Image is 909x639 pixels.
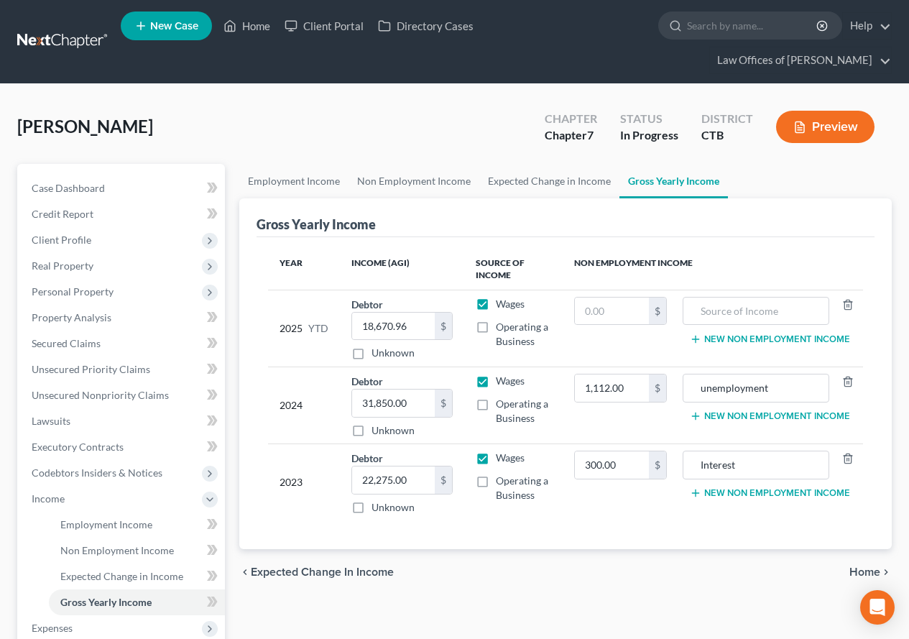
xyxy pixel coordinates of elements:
span: Employment Income [60,518,152,530]
a: Law Offices of [PERSON_NAME] [710,47,891,73]
label: Unknown [372,346,415,360]
span: Operating a Business [496,474,548,501]
span: Case Dashboard [32,182,105,194]
span: Client Profile [32,234,91,246]
span: Operating a Business [496,321,548,347]
a: Client Portal [277,13,371,39]
span: Secured Claims [32,337,101,349]
a: Unsecured Priority Claims [20,357,225,382]
span: Credit Report [32,208,93,220]
input: Source of Income [691,451,821,479]
span: Expected Change in Income [251,566,394,578]
a: Gross Yearly Income [619,164,728,198]
a: Gross Yearly Income [49,589,225,615]
input: Source of Income [691,374,821,402]
a: Executory Contracts [20,434,225,460]
i: chevron_left [239,566,251,578]
th: Income (AGI) [340,249,463,290]
div: $ [435,466,452,494]
div: $ [435,313,452,340]
span: Unsecured Nonpriority Claims [32,389,169,401]
a: Unsecured Nonpriority Claims [20,382,225,408]
div: Open Intercom Messenger [860,590,895,625]
a: Expected Change in Income [49,564,225,589]
span: Gross Yearly Income [60,596,152,608]
input: Source of Income [691,298,821,325]
div: $ [435,390,452,417]
a: Case Dashboard [20,175,225,201]
a: Home [216,13,277,39]
span: Expected Change in Income [60,570,183,582]
div: 2025 [280,297,328,361]
button: Home chevron_right [849,566,892,578]
a: Credit Report [20,201,225,227]
input: 0.00 [575,451,649,479]
span: Property Analysis [32,311,111,323]
input: 0.00 [352,466,434,494]
th: Source of Income [464,249,563,290]
div: Chapter [545,111,597,127]
span: Non Employment Income [60,544,174,556]
span: New Case [150,21,198,32]
span: Income [32,492,65,505]
div: Status [620,111,678,127]
a: Lawsuits [20,408,225,434]
a: Expected Change in Income [479,164,619,198]
a: Non Employment Income [349,164,479,198]
label: Debtor [351,451,383,466]
div: $ [649,451,666,479]
label: Debtor [351,297,383,312]
span: Executory Contracts [32,441,124,453]
div: Chapter [545,127,597,144]
div: In Progress [620,127,678,144]
span: Lawsuits [32,415,70,427]
th: Year [268,249,340,290]
span: Codebtors Insiders & Notices [32,466,162,479]
label: Unknown [372,500,415,515]
span: 7 [587,128,594,142]
button: Preview [776,111,875,143]
span: Home [849,566,880,578]
div: District [701,111,753,127]
a: Employment Income [49,512,225,538]
span: Operating a Business [496,397,548,424]
input: 0.00 [575,298,649,325]
div: Gross Yearly Income [257,216,376,233]
input: Search by name... [687,12,818,39]
span: Expenses [32,622,73,634]
button: New Non Employment Income [690,487,850,499]
span: [PERSON_NAME] [17,116,153,137]
button: New Non Employment Income [690,410,850,422]
i: chevron_right [880,566,892,578]
a: Employment Income [239,164,349,198]
div: $ [649,298,666,325]
div: 2024 [280,374,328,438]
span: Personal Property [32,285,114,298]
button: chevron_left Expected Change in Income [239,566,394,578]
span: Wages [496,451,525,464]
input: 0.00 [352,390,434,417]
button: New Non Employment Income [690,334,850,345]
label: Unknown [372,423,415,438]
label: Debtor [351,374,383,389]
span: Unsecured Priority Claims [32,363,150,375]
span: Wages [496,298,525,310]
span: Real Property [32,259,93,272]
a: Help [843,13,891,39]
th: Non Employment Income [563,249,863,290]
a: Secured Claims [20,331,225,357]
input: 0.00 [352,313,434,340]
div: $ [649,374,666,402]
div: CTB [701,127,753,144]
a: Directory Cases [371,13,481,39]
a: Property Analysis [20,305,225,331]
span: YTD [308,321,328,336]
div: 2023 [280,451,328,515]
span: Wages [496,374,525,387]
input: 0.00 [575,374,649,402]
a: Non Employment Income [49,538,225,564]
